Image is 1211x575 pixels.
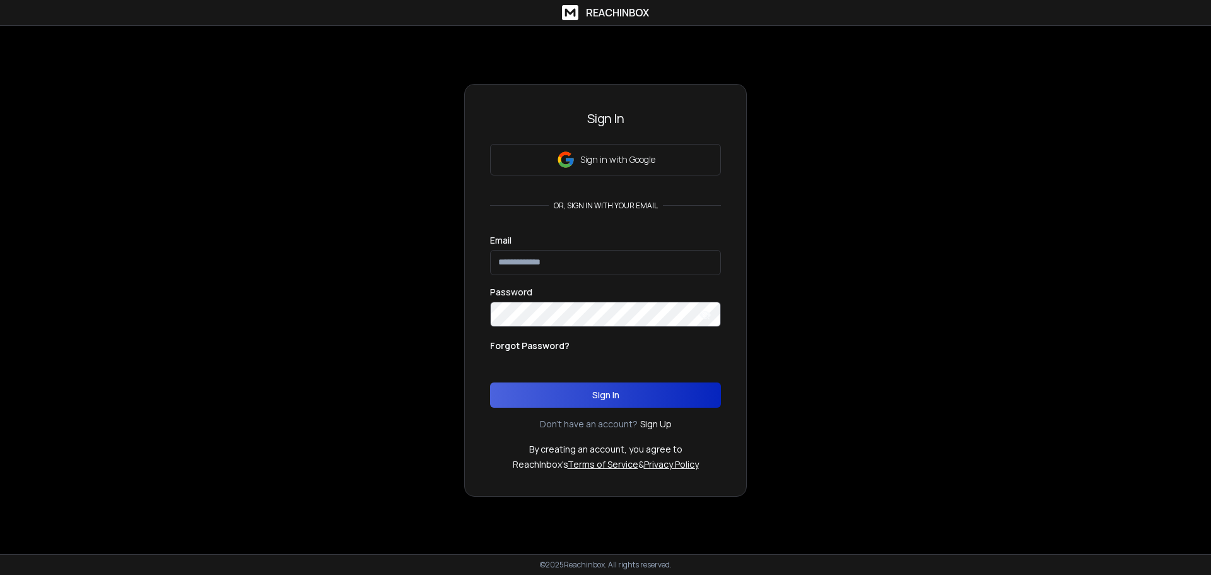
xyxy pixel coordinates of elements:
[586,5,649,20] h1: ReachInbox
[490,144,721,175] button: Sign in with Google
[644,458,699,470] a: Privacy Policy
[540,560,672,570] p: © 2025 Reachinbox. All rights reserved.
[490,288,532,297] label: Password
[640,418,672,430] a: Sign Up
[490,340,570,352] p: Forgot Password?
[490,236,512,245] label: Email
[490,382,721,408] button: Sign In
[540,418,638,430] p: Don't have an account?
[568,458,638,470] a: Terms of Service
[490,110,721,127] h3: Sign In
[580,153,655,166] p: Sign in with Google
[513,458,699,471] p: ReachInbox's &
[549,201,663,211] p: or, sign in with your email
[529,443,682,456] p: By creating an account, you agree to
[562,5,649,20] a: ReachInbox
